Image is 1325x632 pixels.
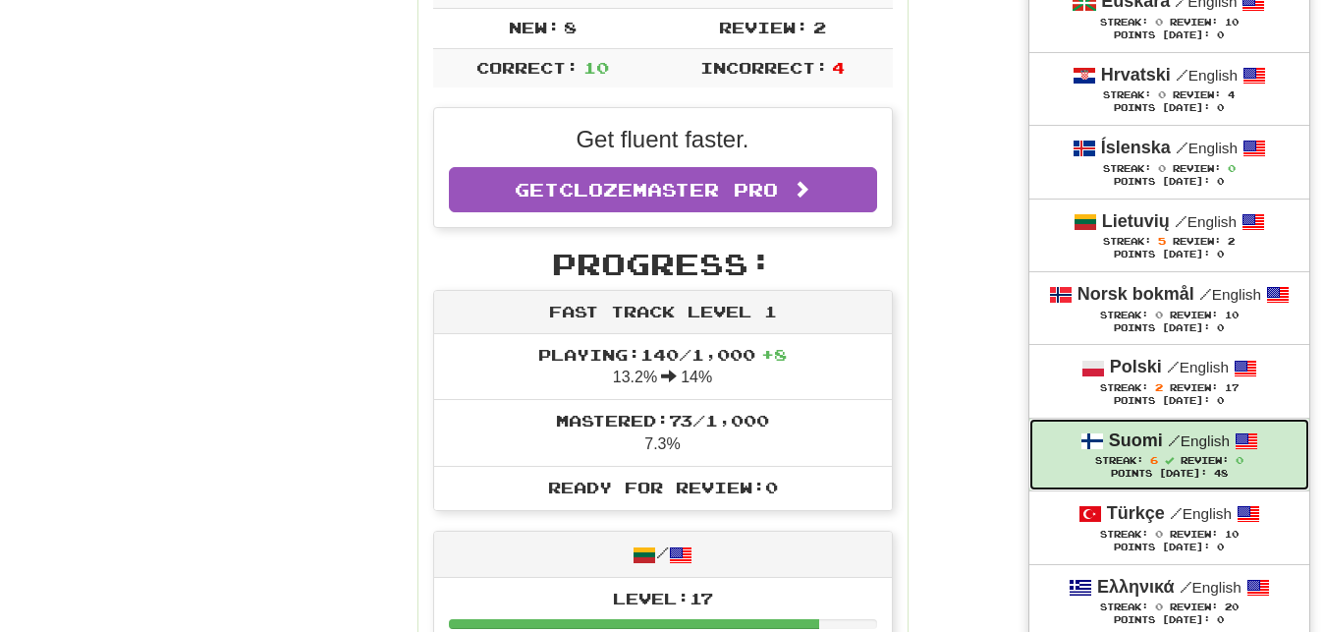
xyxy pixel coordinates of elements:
span: 0 [1155,601,1163,612]
span: Incorrect: [700,58,828,77]
span: 10 [583,58,609,77]
span: Review: [1173,89,1221,100]
span: / [1176,139,1188,156]
span: Review: [1173,236,1221,247]
span: New: [509,18,560,36]
span: 20 [1225,602,1239,612]
span: Streak: [1103,89,1151,100]
small: English [1176,140,1238,156]
small: English [1176,67,1238,84]
strong: Íslenska [1101,138,1171,157]
span: / [1168,431,1181,449]
span: Review: [1170,382,1218,393]
span: 17 [1225,382,1239,393]
strong: Ελληνικά [1097,577,1175,597]
a: Íslenska /English Streak: 0 Review: 0 Points [DATE]: 0 [1029,126,1309,198]
span: Streak: [1095,455,1143,466]
span: 0 [1155,16,1163,28]
span: Review: [1170,602,1218,612]
small: English [1167,359,1229,375]
span: 5 [1158,235,1166,247]
span: Review: [1170,529,1218,540]
strong: Lietuvių [1102,211,1170,231]
span: 10 [1225,17,1239,28]
span: Streak: [1100,529,1148,540]
span: Review: [1173,163,1221,174]
span: Streak: [1103,236,1151,247]
span: / [1176,66,1188,84]
div: Points [DATE]: 0 [1049,614,1290,627]
strong: Norsk bokmål [1077,284,1194,304]
li: 7.3% [434,399,892,467]
div: Points [DATE]: 0 [1049,542,1290,554]
span: Review: [719,18,808,36]
span: Streak: [1100,382,1148,393]
span: 0 [1228,162,1236,174]
div: Points [DATE]: 0 [1049,395,1290,408]
a: Hrvatski /English Streak: 0 Review: 4 Points [DATE]: 0 [1029,53,1309,125]
span: 0 [1158,88,1166,100]
div: Points [DATE]: 0 [1049,102,1290,115]
strong: Türkçe [1107,503,1165,523]
span: 4 [1228,89,1235,100]
span: 0 [1155,528,1163,540]
span: Correct: [476,58,579,77]
h2: Progress: [433,248,893,280]
div: Points [DATE]: 0 [1049,249,1290,261]
span: Clozemaster Pro [559,179,778,201]
span: 2 [813,18,826,36]
span: 10 [1225,529,1239,540]
a: GetClozemaster Pro [449,167,877,212]
div: Points [DATE]: 0 [1049,29,1290,42]
a: Lietuvių /English Streak: 5 Review: 2 Points [DATE]: 0 [1029,200,1309,271]
div: Points [DATE]: 0 [1049,322,1290,335]
span: 6 [1150,454,1158,466]
span: Streak includes today. [1165,456,1174,465]
small: English [1175,213,1237,230]
small: English [1199,286,1261,303]
span: 4 [832,58,845,77]
small: English [1168,432,1230,449]
span: Mastered: 73 / 1,000 [556,411,769,430]
a: Suomi /English Streak: 6 Review: 0 Points [DATE]: 48 [1029,419,1309,490]
span: 0 [1236,454,1243,466]
span: 2 [1228,236,1235,247]
span: / [1167,358,1180,375]
span: Review: [1170,310,1218,320]
small: English [1170,505,1232,522]
span: / [1199,285,1212,303]
p: Get fluent faster. [449,123,877,156]
span: Review: [1170,17,1218,28]
span: Playing: 140 / 1,000 [538,345,787,364]
span: Ready for Review: 0 [548,478,778,496]
div: Points [DATE]: 48 [1049,468,1290,481]
span: / [1180,578,1192,596]
span: 8 [564,18,577,36]
li: 13.2% 14% [434,334,892,401]
span: 0 [1155,309,1163,320]
strong: Suomi [1109,431,1163,450]
a: Norsk bokmål /English Streak: 0 Review: 10 Points [DATE]: 0 [1029,272,1309,344]
span: Streak: [1103,163,1151,174]
span: + 8 [761,345,787,364]
span: Streak: [1100,17,1148,28]
span: Level: 17 [613,589,713,607]
span: 10 [1225,310,1239,320]
span: / [1175,212,1187,230]
span: Streak: [1100,310,1148,320]
a: Türkçe /English Streak: 0 Review: 10 Points [DATE]: 0 [1029,491,1309,563]
span: / [1170,504,1183,522]
small: English [1180,579,1242,596]
strong: Polski [1110,357,1162,376]
div: Points [DATE]: 0 [1049,176,1290,189]
div: Fast Track Level 1 [434,291,892,334]
strong: Hrvatski [1101,65,1171,85]
span: 0 [1158,162,1166,174]
a: Polski /English Streak: 2 Review: 17 Points [DATE]: 0 [1029,345,1309,417]
span: 2 [1155,381,1163,393]
span: Streak: [1100,602,1148,612]
span: Review: [1181,455,1229,466]
div: / [434,532,892,578]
